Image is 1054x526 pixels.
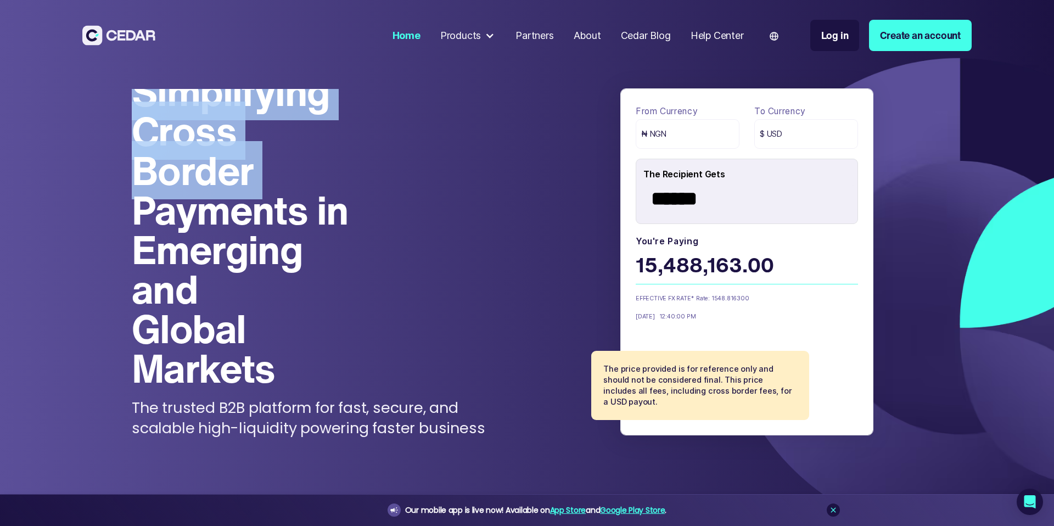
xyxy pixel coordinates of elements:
a: Partners [511,23,558,48]
label: From currency [636,104,739,119]
div: Home [393,28,421,43]
div: Help Center [691,28,744,43]
div: 12:40:00 PM [655,312,696,322]
p: The trusted B2B platform for fast, secure, and scalable high-liquidity powering faster business p... [132,398,522,460]
div: Partners [515,28,553,43]
div: Cedar Blog [621,28,671,43]
a: Home [388,23,425,48]
div: Products [440,28,481,43]
div: About [574,28,601,43]
div: Log in [821,28,849,43]
div: 15,488,163.00 [636,250,858,283]
div: Products [435,23,501,48]
a: About [569,23,606,48]
a: Help Center [686,23,749,48]
img: announcement [390,506,399,514]
div: [DATE] [636,312,655,322]
a: Cedar Blog [616,23,676,48]
div: Open Intercom Messenger [1017,489,1043,515]
h1: Simplifying Cross Border Payments in Emerging and Global Markets [132,71,366,388]
div: EFFECTIVE FX RATE* [636,294,696,304]
a: Log in [810,20,860,51]
label: You're paying [636,234,858,249]
a: App Store [550,505,586,516]
label: To currency [754,104,858,119]
p: The price provided is for reference only and should not be considered final. This price includes ... [603,363,797,408]
a: Create an account [869,20,972,51]
div: The Recipient Gets [643,163,857,185]
form: payField [636,104,858,362]
span: ₦ NGN [641,128,666,140]
span: $ USD [760,128,782,140]
a: Google Play Store [600,505,665,516]
div: Our mobile app is live now! Available on and . [405,503,666,517]
div: Rate: 1548.816300 [696,294,789,305]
